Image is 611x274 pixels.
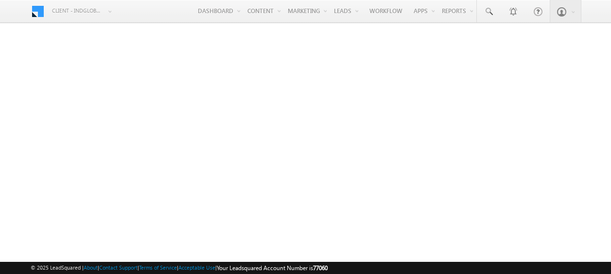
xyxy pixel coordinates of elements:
[178,264,215,271] a: Acceptable Use
[313,264,328,272] span: 77060
[31,263,328,273] span: © 2025 LeadSquared | | | | |
[99,264,138,271] a: Contact Support
[139,264,177,271] a: Terms of Service
[52,6,103,16] span: Client - indglobal1 (77060)
[217,264,328,272] span: Your Leadsquared Account Number is
[84,264,98,271] a: About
